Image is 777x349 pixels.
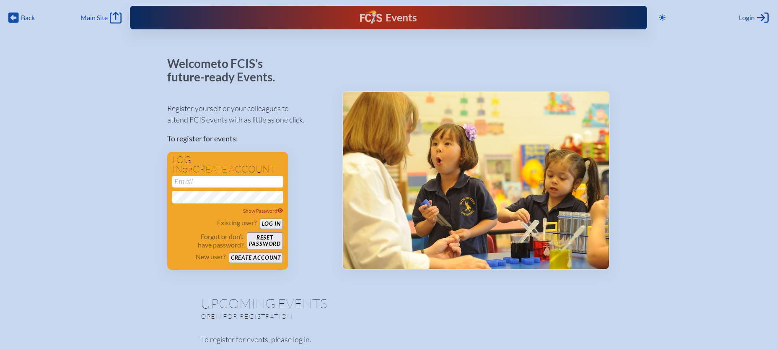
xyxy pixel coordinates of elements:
[182,166,193,174] span: or
[172,176,283,188] input: Email
[343,92,609,269] img: Events
[172,155,283,174] h1: Log in create account
[201,334,576,345] p: To register for events, please log in.
[272,10,504,25] div: FCIS Events — Future ready
[201,312,422,320] p: Open for registration
[217,219,256,227] p: Existing user?
[167,57,285,83] p: Welcome to FCIS’s future-ready Events.
[80,12,122,23] a: Main Site
[229,253,283,263] button: Create account
[260,219,283,229] button: Log in
[167,103,329,125] p: Register yourself or your colleagues to attend FCIS events with as little as one click.
[739,13,755,22] span: Login
[247,232,283,249] button: Resetpassword
[201,297,576,310] h1: Upcoming Events
[21,13,35,22] span: Back
[80,13,108,22] span: Main Site
[167,133,329,144] p: To register for events:
[172,232,243,249] p: Forgot or don’t have password?
[196,253,225,261] p: New user?
[243,208,283,214] span: Show Password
